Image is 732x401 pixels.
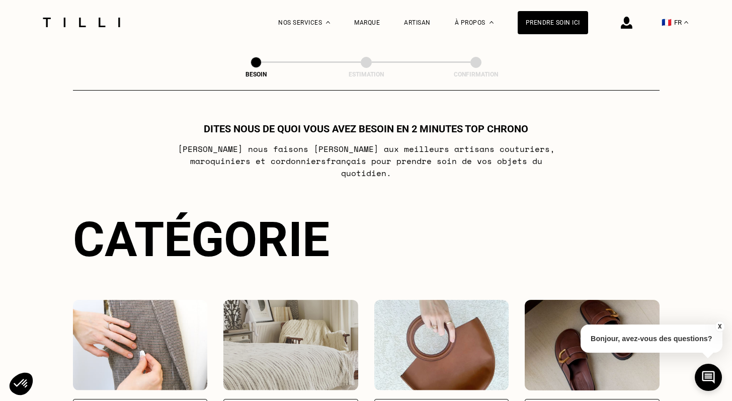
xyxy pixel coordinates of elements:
[73,211,660,268] div: Catégorie
[684,21,688,24] img: menu déroulant
[426,71,526,78] div: Confirmation
[167,143,565,179] p: [PERSON_NAME] nous faisons [PERSON_NAME] aux meilleurs artisans couturiers , maroquiniers et cord...
[73,300,208,390] img: Vêtements
[621,17,632,29] img: icône connexion
[206,71,306,78] div: Besoin
[39,18,124,27] img: Logo du service de couturière Tilli
[518,11,588,34] a: Prendre soin ici
[490,21,494,24] img: Menu déroulant à propos
[223,300,358,390] img: Intérieur
[326,21,330,24] img: Menu déroulant
[404,19,431,26] a: Artisan
[714,321,724,332] button: X
[374,300,509,390] img: Accessoires
[316,71,417,78] div: Estimation
[662,18,672,27] span: 🇫🇷
[581,325,722,353] p: Bonjour, avez-vous des questions?
[204,123,528,135] h1: Dites nous de quoi vous avez besoin en 2 minutes top chrono
[525,300,660,390] img: Chaussures
[354,19,380,26] a: Marque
